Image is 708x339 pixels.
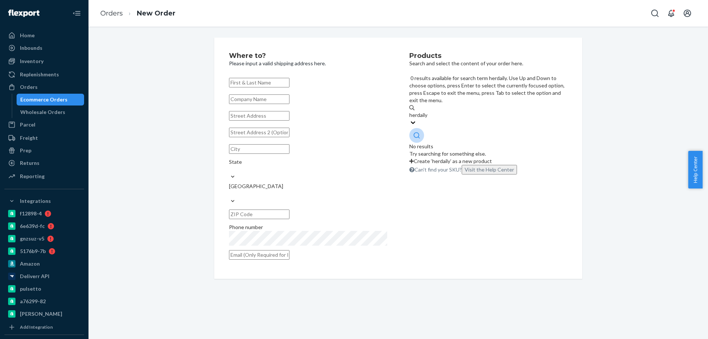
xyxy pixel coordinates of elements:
[4,308,84,320] a: [PERSON_NAME]
[4,170,84,182] a: Reporting
[409,75,568,104] p: 0 results available for search term herdaily. Use Up and Down to choose options, press Enter to s...
[20,324,53,330] div: Add Integration
[20,83,38,91] div: Orders
[4,195,84,207] button: Integrations
[4,208,84,219] a: f12898-4
[409,52,568,60] h2: Products
[20,159,39,167] div: Returns
[229,78,289,87] input: First & Last Name
[4,295,84,307] a: a76299-82
[20,173,45,180] div: Reporting
[20,298,46,305] div: a76299-82
[20,71,59,78] div: Replenishments
[20,273,49,280] div: Deliverr API
[648,6,662,21] button: Open Search Box
[20,147,31,154] div: Prep
[229,166,230,173] input: State
[20,44,42,52] div: Inbounds
[4,283,84,295] a: pulsetto
[229,190,230,197] input: [GEOGRAPHIC_DATA]
[4,323,84,332] a: Add Integration
[462,165,517,174] button: 0 results available for search term herdaily. Use Up and Down to choose options, press Enter to s...
[229,128,289,137] input: Street Address 2 (Optional)
[20,32,35,39] div: Home
[94,3,181,24] ol: breadcrumbs
[409,150,568,158] div: Try searching for something else.
[20,248,46,255] div: 5176b9-7b
[414,166,517,173] span: Can't find your SKU?
[100,9,123,17] a: Orders
[229,210,289,219] input: ZIP Code
[20,210,42,217] div: f12898-4
[229,144,289,154] input: City
[4,220,84,232] a: 6e639d-fc
[4,245,84,257] a: 5176b9-7b
[229,250,289,260] input: Email (Only Required for International)
[20,96,67,103] div: Ecommerce Orders
[409,111,428,119] input: 0 results available for search term herdaily. Use Up and Down to choose options, press Enter to s...
[229,111,289,121] input: Street Address
[688,151,702,188] button: Help Center
[17,106,84,118] a: Wholesale Orders
[4,30,84,41] a: Home
[4,233,84,245] a: gnzsuz-v5
[20,121,35,128] div: Parcel
[229,94,289,104] input: Company Name
[137,9,176,17] a: New Order
[664,6,678,21] button: Open notifications
[229,224,263,230] span: Phone number
[20,235,44,242] div: gnzsuz-v5
[17,94,84,105] a: Ecommerce Orders
[4,145,84,156] a: Prep
[69,6,84,21] button: Close Navigation
[20,222,45,230] div: 6e639d-fc
[229,183,387,190] div: [GEOGRAPHIC_DATA]
[20,310,62,318] div: [PERSON_NAME]
[20,108,65,116] div: Wholesale Orders
[20,260,40,267] div: Amazon
[20,58,44,65] div: Inventory
[409,143,568,150] div: No results
[414,158,492,164] span: Create ‘herdaily’ as a new product
[4,55,84,67] a: Inventory
[20,197,51,205] div: Integrations
[4,157,84,169] a: Returns
[4,42,84,54] a: Inbounds
[409,60,568,67] p: Search and select the content of your order here.
[20,285,41,293] div: pulsetto
[4,69,84,80] a: Replenishments
[8,10,39,17] img: Flexport logo
[4,119,84,131] a: Parcel
[4,81,84,93] a: Orders
[680,6,695,21] button: Open account menu
[4,258,84,270] a: Amazon
[229,52,387,60] h2: Where to?
[4,270,84,282] a: Deliverr API
[20,134,38,142] div: Freight
[229,158,387,166] div: State
[4,132,84,144] a: Freight
[229,60,387,67] p: Please input a valid shipping address here.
